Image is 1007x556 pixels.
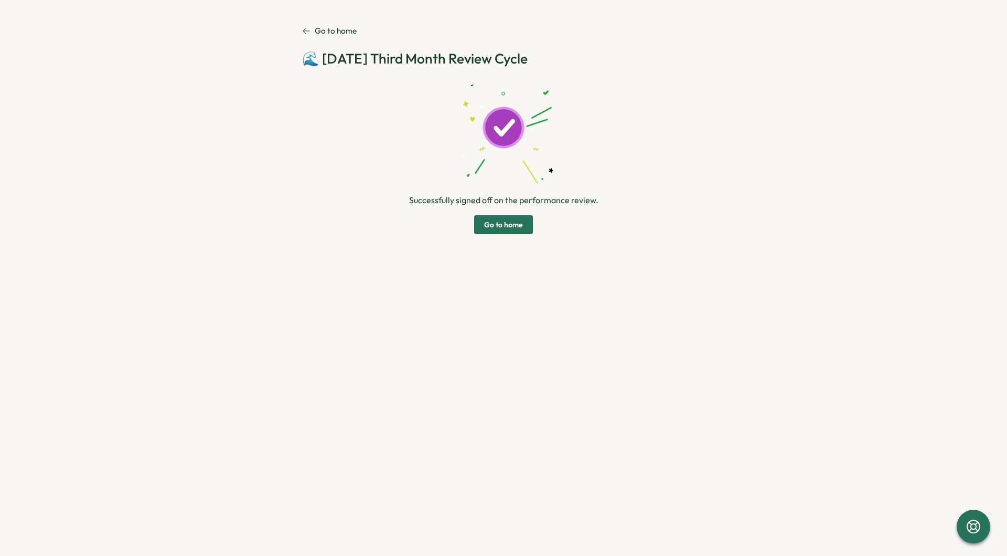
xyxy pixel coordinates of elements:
[315,25,357,37] p: Go to home
[302,25,357,37] a: Go to home
[302,49,705,68] h2: 🌊 [DATE] Third Month Review Cycle
[474,215,533,234] button: Go to home
[484,216,523,234] span: Go to home
[451,80,556,185] img: Success
[409,194,598,207] p: Successfully signed off on the performance review.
